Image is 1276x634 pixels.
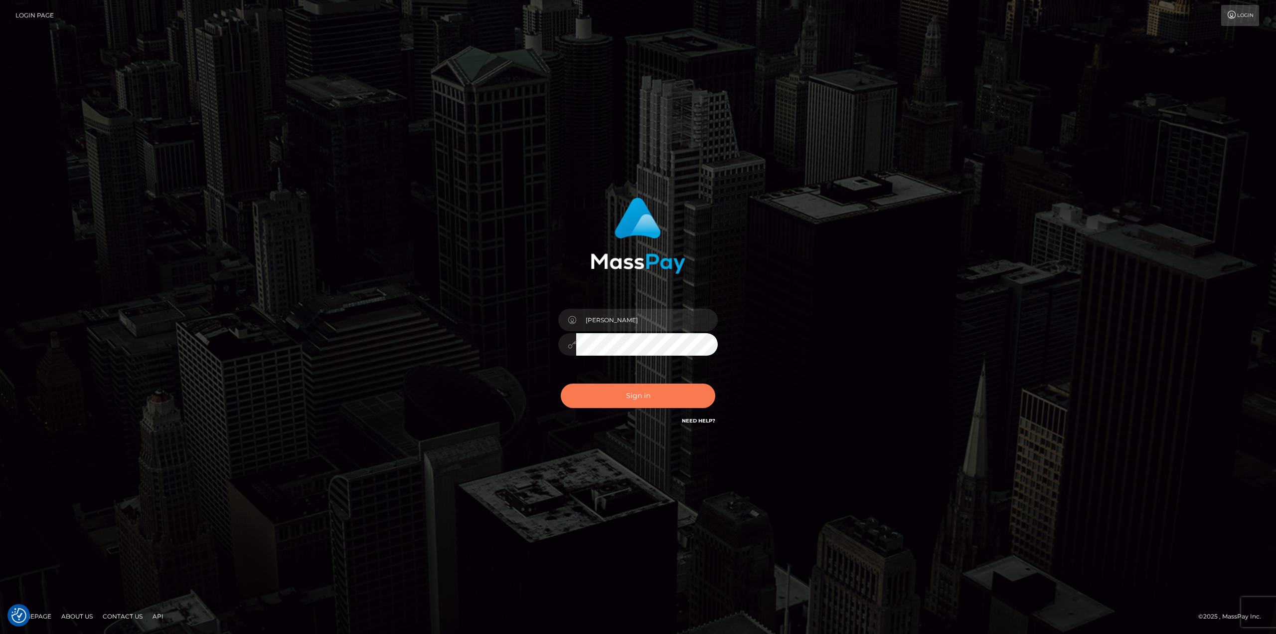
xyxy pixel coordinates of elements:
a: About Us [57,609,97,624]
img: Revisit consent button [11,608,26,623]
img: MassPay Login [591,198,685,274]
input: Username... [576,309,718,331]
button: Consent Preferences [11,608,26,623]
div: © 2025 , MassPay Inc. [1198,611,1269,622]
a: Login Page [15,5,54,26]
a: Login [1221,5,1259,26]
button: Sign in [561,384,715,408]
a: Contact Us [99,609,147,624]
a: API [149,609,167,624]
a: Need Help? [682,418,715,424]
a: Homepage [11,609,55,624]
